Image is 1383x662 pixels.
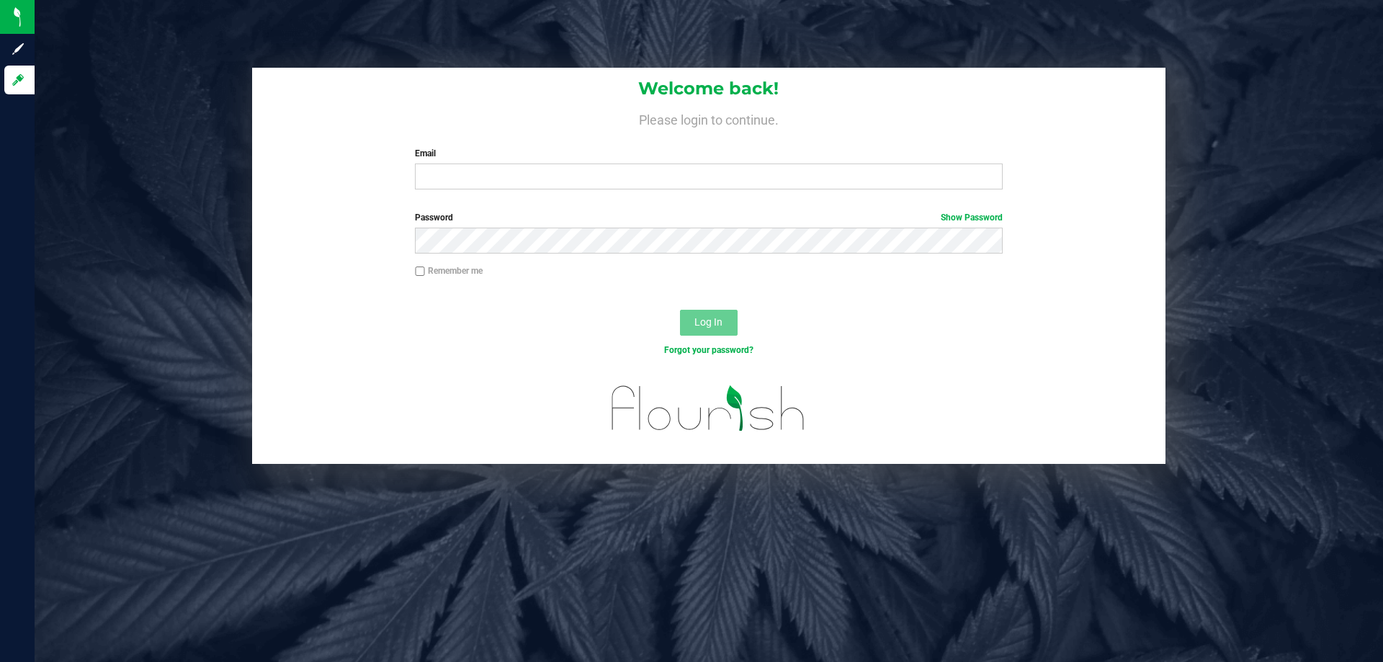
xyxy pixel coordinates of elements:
[680,310,738,336] button: Log In
[941,213,1003,223] a: Show Password
[694,316,722,328] span: Log In
[11,42,25,56] inline-svg: Sign up
[252,109,1165,127] h4: Please login to continue.
[415,267,425,277] input: Remember me
[252,79,1165,98] h1: Welcome back!
[415,213,453,223] span: Password
[415,147,1002,160] label: Email
[415,264,483,277] label: Remember me
[594,372,823,445] img: flourish_logo.svg
[11,73,25,87] inline-svg: Log in
[664,345,753,355] a: Forgot your password?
